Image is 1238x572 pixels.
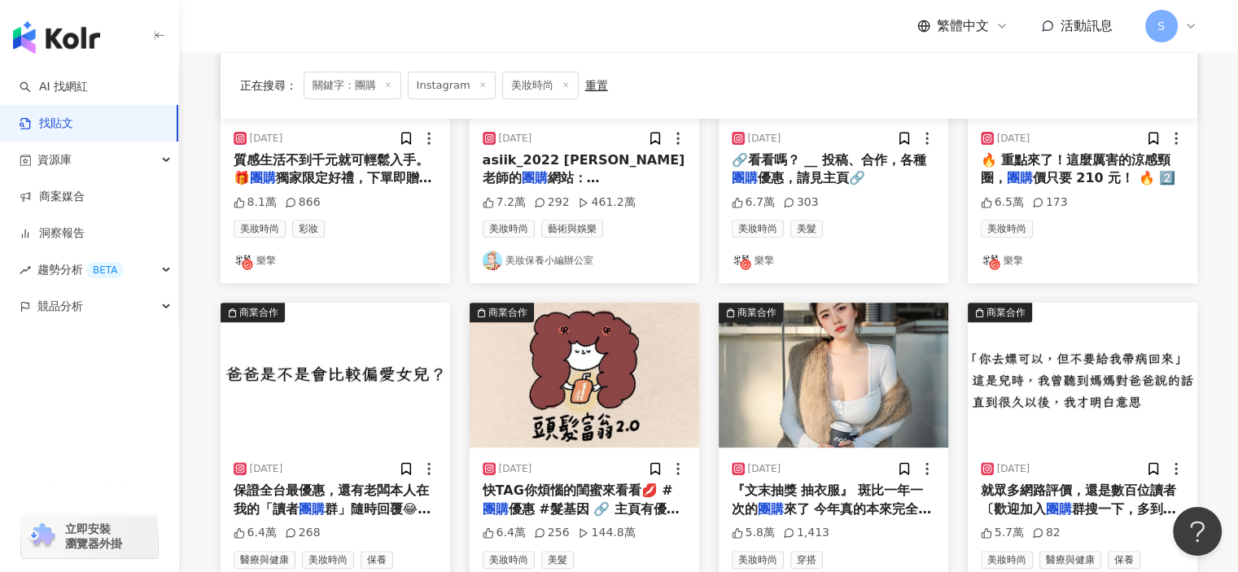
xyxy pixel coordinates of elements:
img: post-image [719,303,948,448]
span: 美髮 [541,551,574,569]
a: searchAI 找網紅 [20,79,88,95]
div: BETA [86,262,124,278]
span: 競品分析 [37,288,83,325]
div: 商業合作 [239,304,278,321]
a: chrome extension立即安裝 瀏覽器外掛 [21,514,158,558]
span: asiik_2022 [PERSON_NAME]老師的 [483,152,685,186]
a: KOL Avatar樂擎 [981,251,1184,270]
div: 商業合作 [488,304,527,321]
div: 144.8萬 [578,525,636,541]
span: 繁體中文 [937,17,989,35]
span: 正在搜尋 ： [240,79,297,92]
span: 美妝時尚 [483,220,535,238]
div: 82 [1032,525,1061,541]
span: 美妝時尚 [302,551,354,569]
img: logo [13,21,100,54]
span: 🔥 重點來了！這麼厲害的涼感頸圈， [981,152,1171,186]
div: [DATE] [499,462,532,476]
div: [DATE] [997,132,1030,146]
div: 292 [534,194,570,211]
button: 商業合作 [470,303,699,448]
span: 美妝時尚 [483,551,535,569]
span: 保養 [1108,551,1140,569]
span: 群搜一下，多到你看不完〕的真實體驗， [981,501,1176,535]
div: 商業合作 [986,304,1026,321]
div: 5.8萬 [732,525,775,541]
span: 美妝時尚 [732,220,784,238]
div: 866 [285,194,321,211]
a: KOL Avatar樂擎 [234,251,437,270]
div: 6.5萬 [981,194,1024,211]
span: 穿搭 [790,551,823,569]
div: 6.4萬 [234,525,277,541]
span: 快TAG你煩惱的閨蜜來看看💋 # [483,482,673,498]
button: 商業合作 [719,303,948,448]
span: S [1157,17,1165,35]
div: 6.4萬 [483,525,526,541]
a: KOL Avatar美妝保養小編辦公室 [483,251,686,270]
span: 立即安裝 瀏覽器外掛 [65,522,122,551]
span: 優惠，請見主頁🔗 [758,170,865,186]
span: 就眾多網路評價，還是數百位讀者〔歡迎加入 [981,482,1176,516]
span: 『文末抽獎 抽衣服』 斑比一年一次的 [732,482,923,516]
img: KOL Avatar [981,251,1000,270]
span: 價只要 210 元！ 🔥 2️⃣ [1033,170,1176,186]
mark: 團購 [483,501,509,517]
span: 關鍵字：團購 [304,72,401,99]
span: 活動訊息 [1061,18,1113,33]
div: [DATE] [499,132,532,146]
img: post-image [470,303,699,448]
span: 美髮 [790,220,823,238]
mark: 團購 [299,501,325,517]
div: [DATE] [748,132,781,146]
span: 來了 今年真的本來完全不想開 真的沒時間 去年還有空三個月一次 今年真的完全沒空 大家都知道 斑比 [732,501,932,571]
button: 商業合作 [968,303,1197,448]
span: 獨家限定好禮，下單即贈義大利蘆薈身體 [234,170,432,203]
span: 美妝時尚 [502,72,579,99]
span: 美妝時尚 [981,220,1033,238]
mark: 團購 [758,501,784,517]
img: chrome extension [26,523,58,549]
a: 找貼文 [20,116,73,132]
span: rise [20,264,31,276]
div: 商業合作 [737,304,776,321]
button: 商業合作 [221,303,450,448]
span: 🔗看看嗎？ __ 投稿、合作，各種 [732,152,926,168]
span: 資源庫 [37,142,72,178]
div: 461.2萬 [578,194,636,211]
div: 1,413 [783,525,829,541]
span: 藝術與娛樂 [541,220,603,238]
span: 醫療與健康 [1039,551,1101,569]
div: 303 [783,194,819,211]
span: 彩妝 [292,220,325,238]
div: [DATE] [250,462,283,476]
span: 保證全台最優惠，還有老闆本人在我的「讀者 [234,482,429,516]
a: 商案媒合 [20,189,85,205]
div: 重置 [585,79,608,92]
img: KOL Avatar [483,251,502,270]
span: 保養 [361,551,393,569]
span: 群」隨時回覆😂 🔸獨家滿意保證， [234,501,431,535]
mark: 團購 [732,170,758,186]
img: post-image [968,303,1197,448]
div: [DATE] [748,462,781,476]
span: 醫療與健康 [234,551,295,569]
span: 美妝時尚 [234,220,286,238]
div: 6.7萬 [732,194,775,211]
span: 質感生活不到千元就可輕鬆入手。 🎁 [234,152,429,186]
div: 5.7萬 [981,525,1024,541]
a: 洞察報告 [20,225,85,242]
div: 256 [534,525,570,541]
mark: 團購 [250,170,276,186]
div: 8.1萬 [234,194,277,211]
img: KOL Avatar [234,251,253,270]
img: post-image [221,303,450,448]
div: 268 [285,525,321,541]
span: 趨勢分析 [37,251,124,288]
a: KOL Avatar樂擎 [732,251,935,270]
span: 優惠 #髮基因 🔗 主頁有優惠連結 [483,501,680,535]
mark: 團購 [1007,170,1033,186]
mark: 團購 [522,170,548,186]
span: Instagram [408,72,496,99]
iframe: Help Scout Beacon - Open [1173,507,1222,556]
